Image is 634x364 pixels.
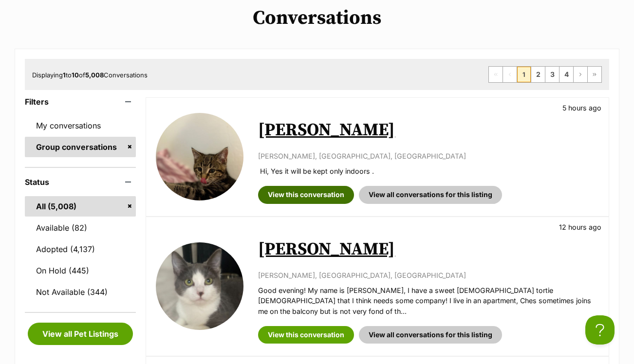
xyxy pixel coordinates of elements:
a: Adopted (4,137) [25,239,136,259]
a: [PERSON_NAME] [258,119,395,141]
nav: Pagination [488,66,602,83]
a: Group conversations [25,137,136,157]
a: Available (82) [25,218,136,238]
img: Ella [156,242,243,330]
a: Page 2 [531,67,545,82]
a: On Hold (445) [25,260,136,281]
header: Filters [25,97,136,106]
a: Page 4 [559,67,573,82]
span: First page [489,67,503,82]
span: Page 1 [517,67,531,82]
a: Last page [588,67,601,82]
a: All (5,008) [25,196,136,217]
strong: 5,008 [85,71,104,79]
a: View all conversations for this listing [359,326,502,344]
span: Previous page [503,67,517,82]
p: Hi, Yes it will be kept only indoors . [258,166,599,176]
a: [PERSON_NAME] [258,238,395,260]
a: Not Available (344) [25,282,136,302]
a: Next page [574,67,587,82]
p: 12 hours ago [559,222,601,232]
img: Hunter Mewell [156,113,243,200]
a: View this conversation [258,186,354,203]
a: My conversations [25,115,136,136]
p: Good evening! My name is [PERSON_NAME], I have a sweet [DEMOGRAPHIC_DATA] tortie [DEMOGRAPHIC_DAT... [258,285,599,316]
iframe: Help Scout Beacon - Open [585,315,615,345]
span: Displaying to of Conversations [32,71,148,79]
strong: 1 [63,71,66,79]
strong: 10 [72,71,79,79]
a: Page 3 [545,67,559,82]
p: [PERSON_NAME], [GEOGRAPHIC_DATA], [GEOGRAPHIC_DATA] [258,151,599,161]
header: Status [25,178,136,186]
a: View all Pet Listings [28,323,133,345]
p: 5 hours ago [562,103,601,113]
a: View this conversation [258,326,354,344]
a: View all conversations for this listing [359,186,502,203]
p: [PERSON_NAME], [GEOGRAPHIC_DATA], [GEOGRAPHIC_DATA] [258,270,599,280]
